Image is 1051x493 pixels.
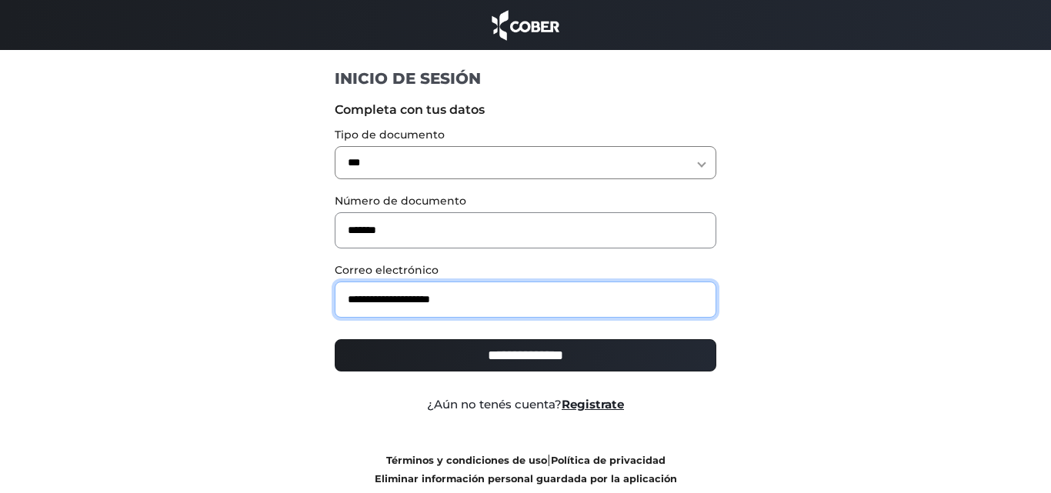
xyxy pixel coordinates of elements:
[335,262,717,278] label: Correo electrónico
[386,455,547,466] a: Términos y condiciones de uso
[335,68,717,88] h1: INICIO DE SESIÓN
[562,397,624,411] a: Registrate
[551,455,666,466] a: Política de privacidad
[375,473,677,485] a: Eliminar información personal guardada por la aplicación
[488,8,563,42] img: cober_marca.png
[335,193,717,209] label: Número de documento
[323,451,729,488] div: |
[335,127,717,143] label: Tipo de documento
[323,396,729,414] div: ¿Aún no tenés cuenta?
[335,101,717,119] label: Completa con tus datos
